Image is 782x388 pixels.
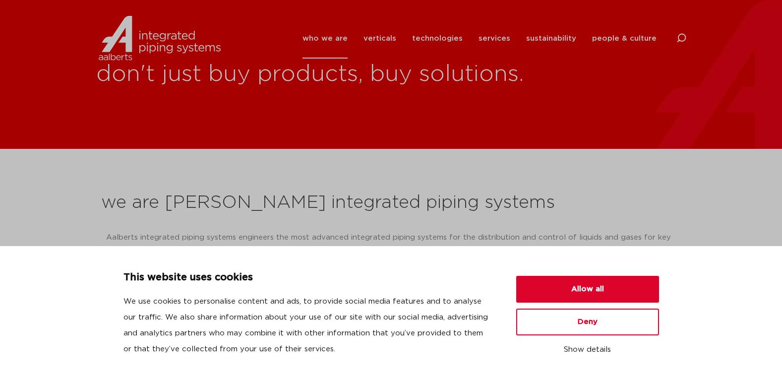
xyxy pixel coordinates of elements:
nav: Menu [302,18,657,59]
button: Show details [516,341,659,358]
a: who we are [302,18,348,59]
p: This website uses cookies [123,270,492,286]
a: services [479,18,510,59]
p: Aalberts integrated piping systems engineers the most advanced integrated piping systems for the ... [106,230,676,277]
p: We use cookies to personalise content and ads, to provide social media features and to analyse ou... [123,294,492,357]
a: people & culture [592,18,657,59]
h2: we are [PERSON_NAME] integrated piping systems [101,191,681,215]
button: Allow all [516,276,659,303]
a: verticals [363,18,396,59]
button: Deny [516,309,659,335]
a: sustainability [526,18,576,59]
a: technologies [412,18,463,59]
